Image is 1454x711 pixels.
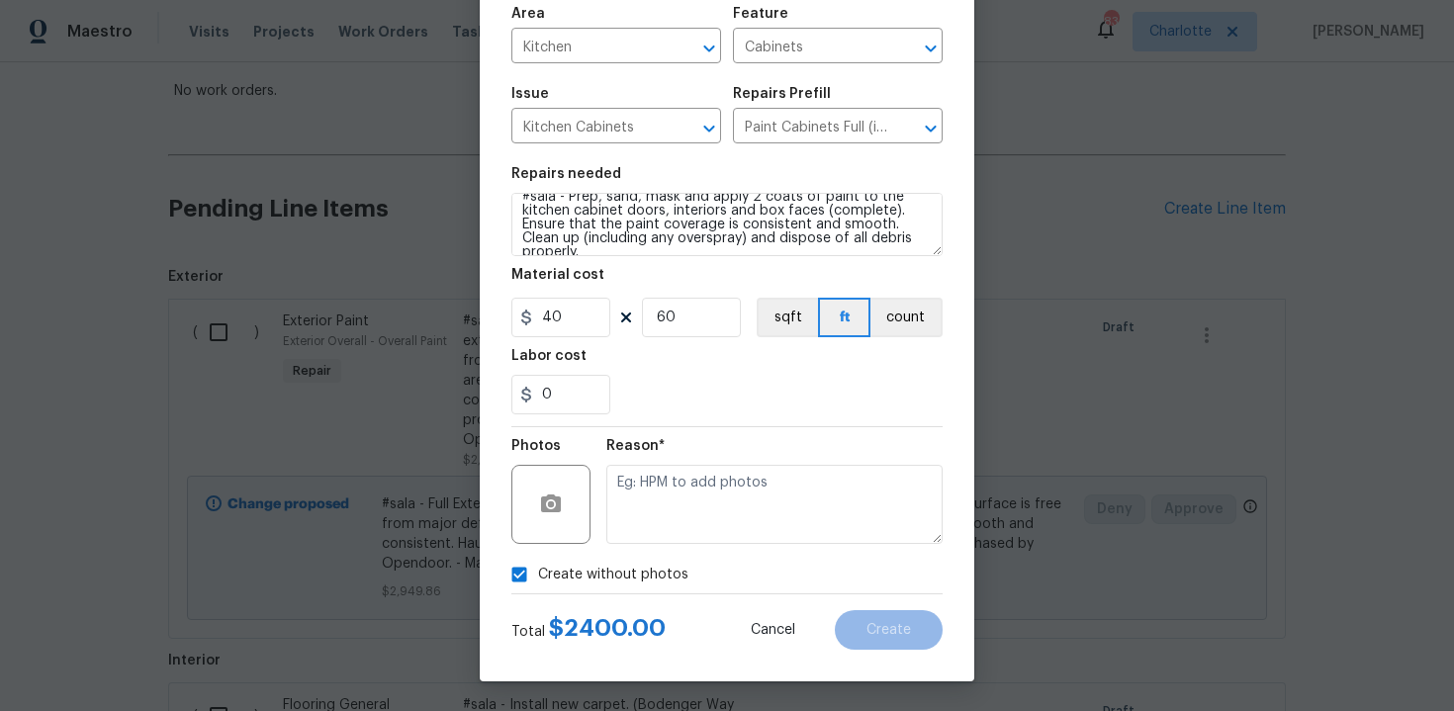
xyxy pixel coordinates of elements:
span: Cancel [751,623,795,638]
button: sqft [757,298,818,337]
div: Total [511,618,666,642]
h5: Repairs Prefill [733,87,831,101]
h5: Feature [733,7,788,21]
button: Cancel [719,610,827,650]
h5: Repairs needed [511,167,621,181]
span: Create [866,623,911,638]
h5: Labor cost [511,349,587,363]
h5: Reason* [606,439,665,453]
h5: Material cost [511,268,604,282]
h5: Area [511,7,545,21]
button: Open [917,35,945,62]
span: $ 2400.00 [549,616,666,640]
button: count [870,298,943,337]
button: ft [818,298,870,337]
h5: Photos [511,439,561,453]
button: Open [695,35,723,62]
span: Create without photos [538,565,688,585]
h5: Issue [511,87,549,101]
button: Open [917,115,945,142]
button: Open [695,115,723,142]
button: Create [835,610,943,650]
textarea: #sala - Prep, sand, mask and apply 2 coats of paint to the kitchen cabinet doors, interiors and b... [511,193,943,256]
